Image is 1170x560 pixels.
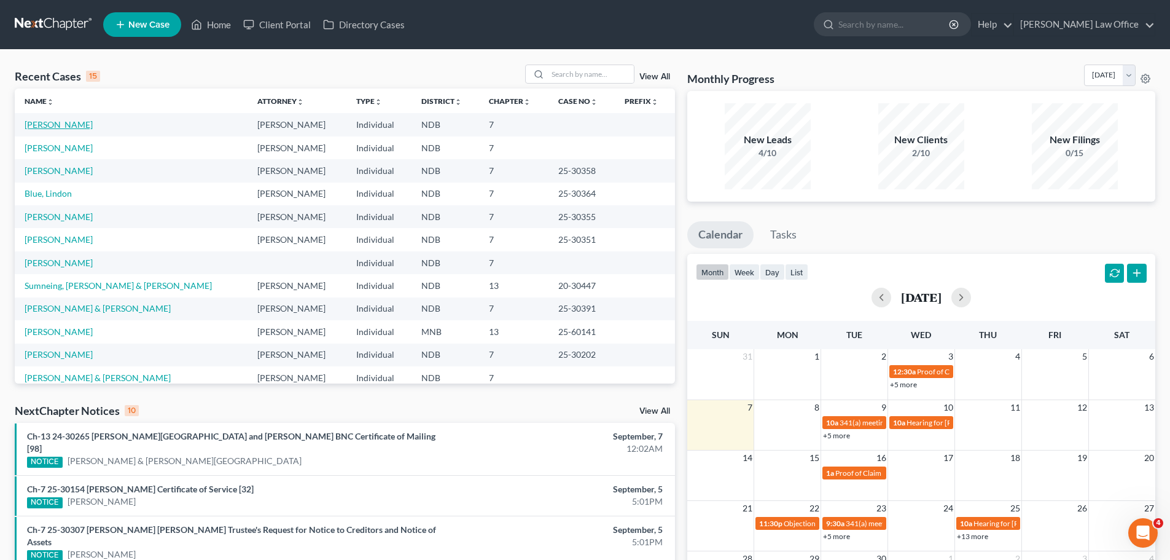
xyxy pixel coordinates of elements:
a: Nameunfold_more [25,97,54,106]
span: 21 [741,501,754,516]
td: [PERSON_NAME] [248,113,346,136]
td: 7 [479,251,548,274]
span: 12:30a [893,367,916,376]
td: 7 [479,228,548,251]
i: unfold_more [297,98,304,106]
span: 4 [1014,349,1021,364]
span: 11:30p [759,519,782,528]
td: 7 [479,183,548,205]
span: 8 [813,400,821,415]
td: [PERSON_NAME] [248,320,346,343]
span: 18 [1009,451,1021,465]
span: Proof of Claim Deadline - Government for [PERSON_NAME] [835,468,1028,478]
a: +5 more [823,431,850,440]
a: Client Portal [237,14,317,36]
span: Hearing for [PERSON_NAME] & [PERSON_NAME] [907,418,1067,427]
td: NDB [411,183,479,205]
td: Individual [346,228,411,251]
a: Tasks [759,221,808,248]
div: 0/15 [1032,147,1118,159]
span: Thu [979,329,997,340]
a: Help [972,14,1013,36]
div: New Filings [1032,133,1118,147]
h3: Monthly Progress [687,71,774,86]
div: Recent Cases [15,69,100,84]
td: [PERSON_NAME] [248,274,346,297]
span: 4 [1153,518,1163,528]
span: Proof of Claim Deadline - Standard for [PERSON_NAME] [917,367,1098,376]
td: 13 [479,274,548,297]
div: New Clients [878,133,964,147]
i: unfold_more [454,98,462,106]
td: 7 [479,113,548,136]
div: September, 7 [459,430,663,443]
td: Individual [346,274,411,297]
input: Search by name... [838,13,951,36]
td: 13 [479,320,548,343]
span: Sat [1114,329,1129,340]
div: 12:02AM [459,443,663,455]
a: Calendar [687,221,754,248]
a: Ch-7 25-30307 [PERSON_NAME] [PERSON_NAME] Trustee's Request for Notice to Creditors and Notice of... [27,524,436,547]
td: [PERSON_NAME] [248,205,346,228]
a: Attorneyunfold_more [257,97,304,106]
input: Search by name... [548,65,634,83]
td: 25-60141 [548,320,615,343]
td: Individual [346,251,411,274]
span: 24 [942,501,954,516]
a: Chapterunfold_more [489,97,531,106]
td: Individual [346,183,411,205]
a: Ch-13 24-30265 [PERSON_NAME][GEOGRAPHIC_DATA] and [PERSON_NAME] BNC Certificate of Mailing [98] [27,431,435,454]
a: [PERSON_NAME] Law Office [1014,14,1155,36]
i: unfold_more [375,98,382,106]
a: [PERSON_NAME] & [PERSON_NAME] [25,373,171,383]
span: 23 [875,501,887,516]
span: Objections to Discharge Due (PFMC-7) for [PERSON_NAME] [784,519,978,528]
td: [PERSON_NAME] [248,159,346,182]
span: Mon [777,329,798,340]
a: Blue, Lindon [25,188,72,199]
span: 27 [1143,501,1155,516]
i: unfold_more [651,98,658,106]
td: Individual [346,298,411,320]
span: 17 [942,451,954,465]
div: NOTICE [27,497,63,508]
a: +5 more [890,380,917,389]
td: [PERSON_NAME] [248,298,346,320]
span: 16 [875,451,887,465]
span: 25 [1009,501,1021,516]
span: Hearing for [PERSON_NAME] [973,519,1069,528]
span: 26 [1076,501,1088,516]
a: [PERSON_NAME] [25,211,93,222]
span: 3 [947,349,954,364]
div: New Leads [725,133,811,147]
td: NDB [411,113,479,136]
a: [PERSON_NAME] [25,165,93,176]
a: Ch-7 25-30154 [PERSON_NAME] Certificate of Service [32] [27,484,254,494]
a: View All [639,73,670,81]
a: Home [185,14,237,36]
td: [PERSON_NAME] [248,183,346,205]
span: 5 [1081,349,1088,364]
button: month [696,264,729,280]
div: September, 5 [459,524,663,536]
i: unfold_more [47,98,54,106]
td: 25-30355 [548,205,615,228]
td: NDB [411,159,479,182]
td: Individual [346,205,411,228]
a: +13 more [957,532,988,541]
span: 341(a) meeting for [840,418,899,427]
td: NDB [411,251,479,274]
td: NDB [411,344,479,366]
span: 10a [826,418,838,427]
span: 2 [880,349,887,364]
td: 7 [479,205,548,228]
span: 19 [1076,451,1088,465]
a: [PERSON_NAME] & [PERSON_NAME][GEOGRAPHIC_DATA] [68,455,302,467]
span: 6 [1148,349,1155,364]
button: day [760,264,785,280]
a: +5 more [823,532,850,541]
span: Sun [712,329,730,340]
a: [PERSON_NAME] [68,495,136,508]
td: [PERSON_NAME] [248,136,346,159]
